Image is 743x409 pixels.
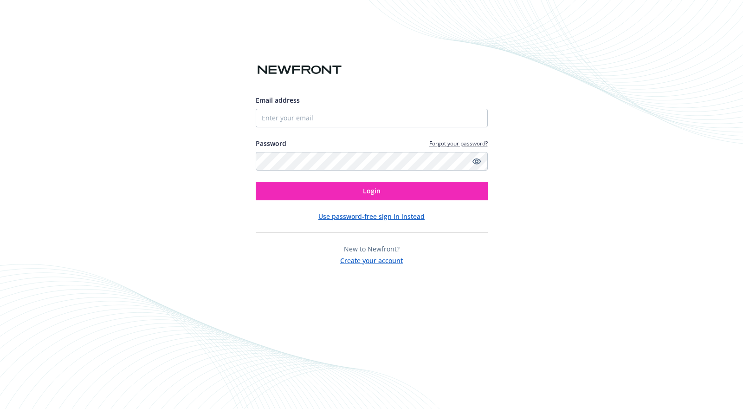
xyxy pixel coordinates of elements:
input: Enter your password [256,152,488,171]
label: Password [256,139,286,148]
a: Show password [471,156,482,167]
button: Login [256,182,488,200]
span: Login [363,186,381,195]
span: Email address [256,96,300,105]
span: New to Newfront? [344,244,400,253]
input: Enter your email [256,109,488,127]
button: Create your account [340,254,403,265]
a: Forgot your password? [429,139,488,147]
img: Newfront logo [256,62,343,78]
button: Use password-free sign in instead [318,211,425,221]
